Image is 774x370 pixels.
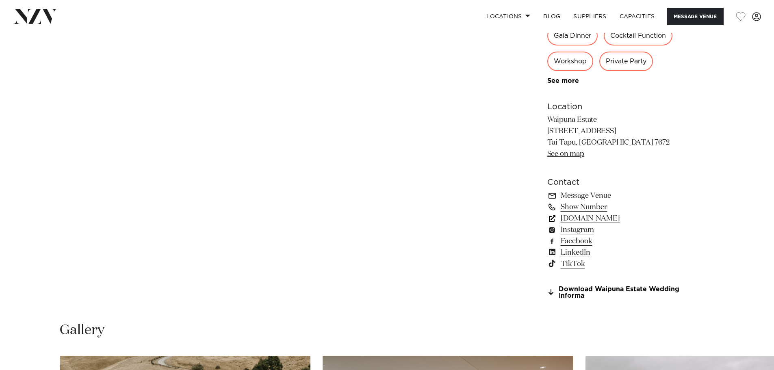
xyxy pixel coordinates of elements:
[547,176,680,188] h6: Contact
[567,8,613,25] a: SUPPLIERS
[547,150,584,158] a: See on map
[613,8,661,25] a: Capacities
[547,115,680,160] p: Waipuna Estate [STREET_ADDRESS] Tai Tapu, [GEOGRAPHIC_DATA] 7672
[547,258,680,270] a: TikTok
[547,101,680,113] h6: Location
[547,224,680,236] a: Instagram
[60,321,104,340] h2: Gallery
[13,9,57,24] img: nzv-logo.png
[547,190,680,201] a: Message Venue
[547,26,598,45] div: Gala Dinner
[547,201,680,213] a: Show Number
[547,236,680,247] a: Facebook
[537,8,567,25] a: BLOG
[480,8,537,25] a: Locations
[547,52,593,71] div: Workshop
[667,8,724,25] button: Message Venue
[547,247,680,258] a: LinkedIn
[604,26,672,45] div: Cocktail Function
[547,213,680,224] a: [DOMAIN_NAME]
[599,52,653,71] div: Private Party
[547,286,680,300] a: Download Waipuna Estate Wedding Informa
